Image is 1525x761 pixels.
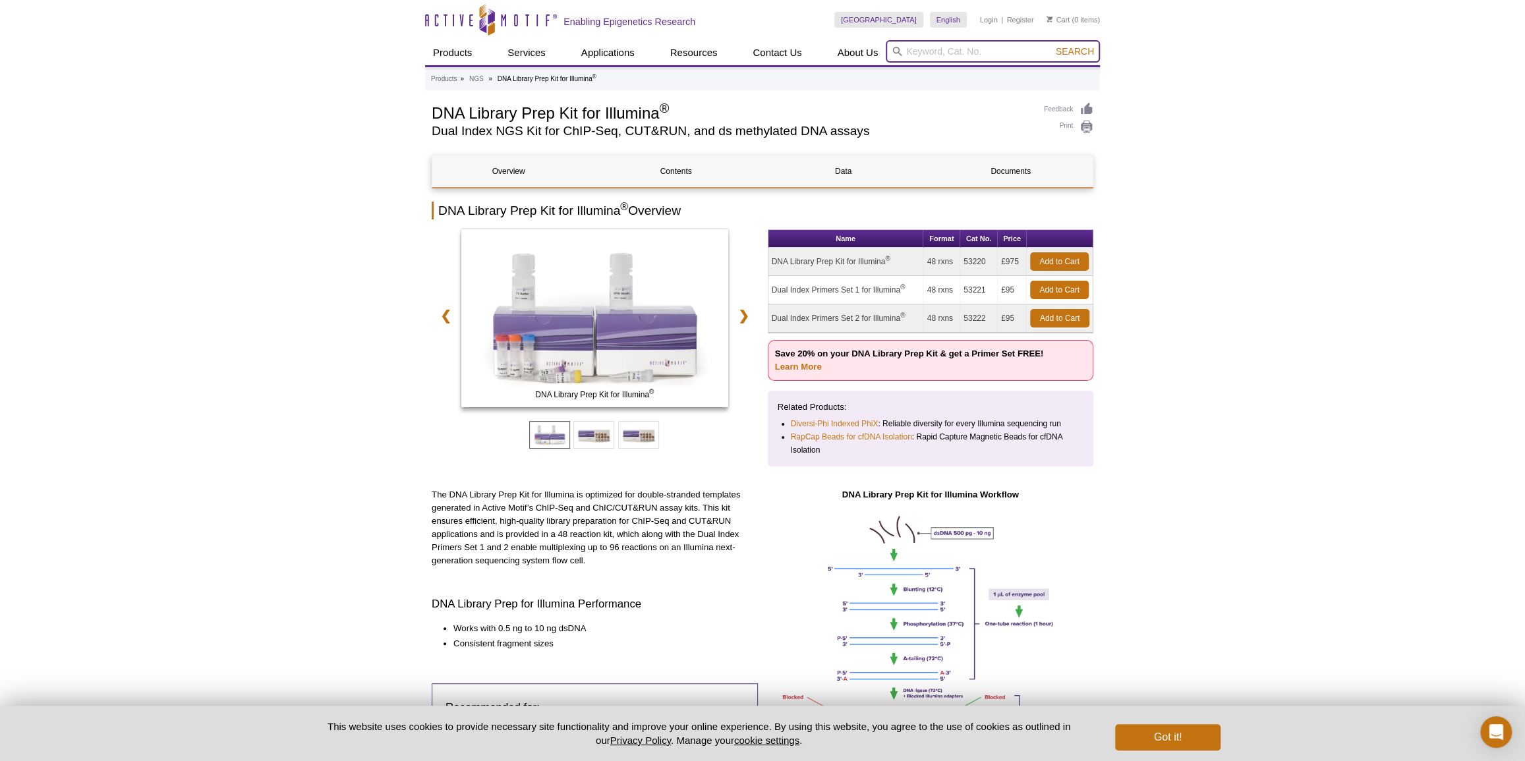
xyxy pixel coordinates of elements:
td: 53220 [960,248,998,276]
sup: ® [900,312,905,319]
a: DNA Library Prep Kit for Illumina [461,229,728,411]
a: Products [431,73,457,85]
a: Privacy Policy [610,735,671,746]
li: Works with 0.5 ng to 10 ng dsDNA [453,622,745,635]
a: ❯ [730,300,758,331]
li: : Rapid Capture Magnetic Beads for cfDNA Isolation [791,430,1072,457]
td: DNA Library Prep Kit for Illumina [768,248,924,276]
td: 48 rxns [923,276,960,304]
a: Add to Cart [1030,309,1089,327]
a: Print [1044,120,1093,134]
li: DNA Library Prep Kit for Illumina [498,75,596,82]
th: Price [998,230,1027,248]
a: Contents [600,155,752,187]
a: Add to Cart [1030,252,1089,271]
li: » [488,75,492,82]
td: 48 rxns [923,248,960,276]
a: Data [767,155,919,187]
th: Cat No. [960,230,998,248]
th: Name [768,230,924,248]
button: Search [1052,45,1098,57]
h1: DNA Library Prep Kit for Illumina [432,102,1031,122]
sup: ® [592,73,596,80]
li: Consistent fragment sizes [453,637,745,650]
th: Format [923,230,960,248]
a: Contact Us [745,40,809,65]
a: Applications [573,40,643,65]
a: Overview [432,155,585,187]
a: [GEOGRAPHIC_DATA] [834,12,923,28]
p: The DNA Library Prep Kit for Illumina is optimized for double-stranded templates generated in Act... [432,488,758,567]
li: | [1001,12,1003,28]
a: Register [1006,15,1033,24]
td: 48 rxns [923,304,960,333]
a: NGS [469,73,484,85]
td: Dual Index Primers Set 2 for Illumina [768,304,924,333]
a: ❮ [432,300,460,331]
a: Products [425,40,480,65]
h2: Enabling Epigenetics Research [563,16,695,28]
a: Feedback [1044,102,1093,117]
a: Services [500,40,554,65]
h2: DNA Library Prep Kit for Illumina Overview [432,202,1093,219]
a: Diversi-Phi Indexed PhiX [791,417,878,430]
a: Documents [935,155,1087,187]
div: Open Intercom Messenger [1480,716,1512,748]
td: £975 [998,248,1027,276]
td: 53222 [960,304,998,333]
li: : Reliable diversity for every Illumina sequencing run [791,417,1072,430]
button: Got it! [1115,724,1221,750]
a: Add to Cart [1030,281,1089,299]
td: £95 [998,276,1027,304]
h3: Recommended for: [446,700,744,716]
img: Your Cart [1047,16,1052,22]
sup: ® [620,201,628,212]
img: DNA Library Prep Kit for Illumina [461,229,728,407]
sup: ® [649,388,654,395]
sup: ® [659,101,669,115]
p: This website uses cookies to provide necessary site functionality and improve your online experie... [304,719,1093,747]
h2: Dual Index NGS Kit for ChIP-Seq, CUT&RUN, and ds methylated DNA assays [432,125,1031,137]
h3: DNA Library Prep for Illumina Performance [432,596,758,612]
a: About Us [830,40,886,65]
td: 53221 [960,276,998,304]
a: Learn More [775,362,822,372]
li: » [460,75,464,82]
sup: ® [900,283,905,291]
li: (0 items) [1047,12,1100,28]
td: Dual Index Primers Set 1 for Illumina [768,276,924,304]
p: Related Products: [778,401,1084,414]
a: Resources [662,40,726,65]
input: Keyword, Cat. No. [886,40,1100,63]
a: Login [980,15,998,24]
strong: DNA Library Prep Kit for Illumina Workflow [842,490,1019,499]
strong: Save 20% on your DNA Library Prep Kit & get a Primer Set FREE! [775,349,1044,372]
span: Search [1056,46,1094,57]
a: RapCap Beads for cfDNA Isolation [791,430,912,443]
a: Cart [1047,15,1070,24]
span: DNA Library Prep Kit for Illumina [464,388,725,401]
a: English [930,12,967,28]
button: cookie settings [734,735,799,746]
td: £95 [998,304,1027,333]
sup: ® [885,255,890,262]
